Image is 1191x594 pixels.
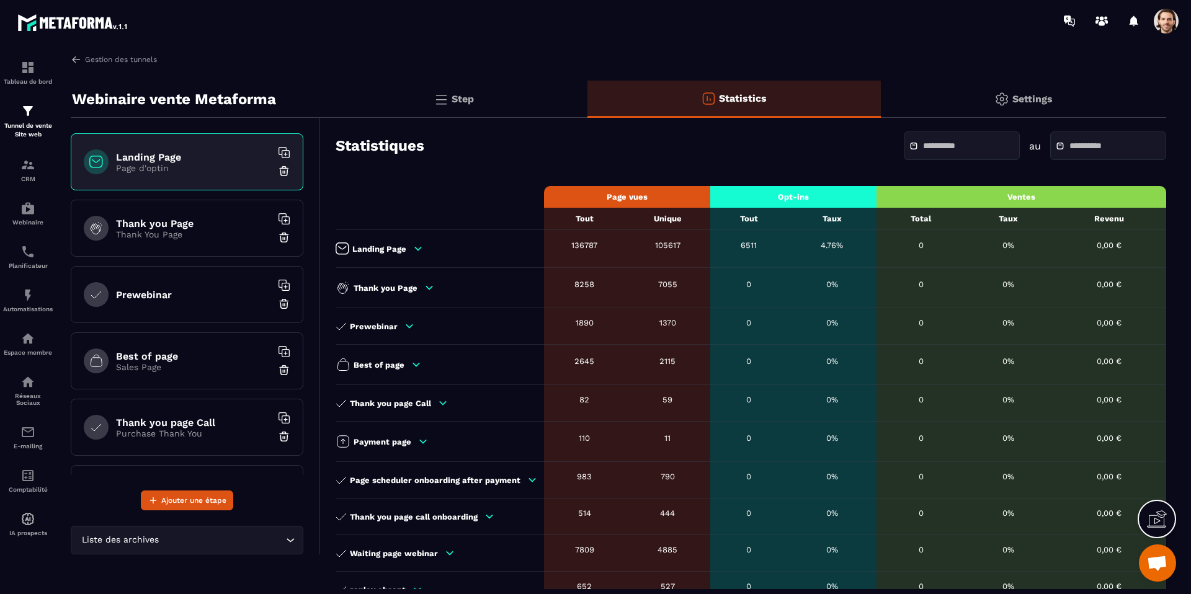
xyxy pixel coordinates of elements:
th: Taux [966,208,1052,230]
span: Ajouter une étape [161,494,226,507]
p: Thank you page call onboarding [350,512,478,521]
a: emailemailE-mailing [3,415,53,459]
div: 0,00 € [1058,433,1160,443]
div: 0,00 € [1058,280,1160,289]
div: 0,00 € [1058,582,1160,591]
img: scheduler [20,244,35,259]
p: CRM [3,175,53,182]
div: 2645 [550,357,619,366]
div: 0% [794,433,870,443]
p: Thank you Page [354,283,417,293]
a: Gestion des tunnels [71,54,157,65]
div: 0 [716,357,782,366]
p: Step [452,93,474,105]
p: Best of page [354,360,404,370]
a: formationformationTableau de bord [3,51,53,94]
th: Revenu [1051,208,1166,230]
img: automations [20,331,35,346]
div: 0,00 € [1058,545,1160,554]
div: 0% [794,357,870,366]
p: Tableau de bord [3,78,53,85]
div: 4.76% [794,241,870,250]
div: 514 [550,508,619,518]
div: 7055 [631,280,704,289]
a: schedulerschedulerPlanificateur [3,235,53,278]
h6: Prewebinar [116,289,271,301]
div: 0 [883,395,960,404]
div: 0,00 € [1058,318,1160,327]
img: trash [278,430,290,443]
div: 8258 [550,280,619,289]
div: 0 [716,508,782,518]
p: Tunnel de vente Site web [3,122,53,139]
p: Thank you page Call [350,399,431,408]
img: bars.0d591741.svg [434,92,448,107]
a: formationformationCRM [3,148,53,192]
div: 0 [883,508,960,518]
div: 0 [716,318,782,327]
div: 0% [794,318,870,327]
img: formation [20,157,35,172]
div: 790 [631,472,704,481]
img: formation [20,104,35,118]
img: trash [278,165,290,177]
th: Page vues [544,186,710,208]
p: Webinaire vente Metaforma [72,87,276,112]
p: Purchase Thank You [116,428,271,438]
a: Open chat [1139,544,1176,582]
div: 0,00 € [1058,357,1160,366]
div: 0 [883,433,960,443]
p: Page scheduler onboarding after payment [350,476,520,485]
a: formationformationTunnel de vente Site web [3,94,53,148]
div: 0 [716,395,782,404]
div: 4885 [631,545,704,554]
div: 0,00 € [1058,395,1160,404]
a: accountantaccountantComptabilité [3,459,53,502]
p: Settings [1012,93,1053,105]
img: accountant [20,468,35,483]
img: trash [278,298,290,310]
th: Ventes [877,186,1166,208]
p: Sales Page [116,362,271,372]
p: Thank You Page [116,229,271,239]
a: automationsautomationsAutomatisations [3,278,53,322]
a: social-networksocial-networkRéseaux Sociaux [3,365,53,415]
th: Tout [544,208,625,230]
div: 0% [794,582,870,591]
div: 0% [794,472,870,481]
div: 11 [631,433,704,443]
button: Ajouter une étape [141,490,233,510]
input: Search for option [161,533,283,547]
img: setting-gr.5f69749f.svg [994,92,1009,107]
p: Waiting page webinar [350,549,438,558]
div: 0% [972,280,1046,289]
p: Comptabilité [3,486,53,493]
div: 110 [550,433,619,443]
div: 0% [794,508,870,518]
img: arrow [71,54,82,65]
p: au [1029,140,1041,152]
div: 0% [972,433,1046,443]
img: formation [20,60,35,75]
div: 0 [883,545,960,554]
div: 0 [716,545,782,554]
p: Payment page [354,437,411,446]
th: Tout [710,208,788,230]
div: 0% [794,280,870,289]
div: 0 [883,357,960,366]
th: Unique [625,208,710,230]
div: 0,00 € [1058,241,1160,250]
div: 6511 [716,241,782,250]
p: Réseaux Sociaux [3,392,53,406]
h6: Best of page [116,350,271,362]
div: 0,00 € [1058,508,1160,518]
img: stats-o.f719a939.svg [701,91,716,106]
th: Taux [788,208,877,230]
div: 0 [716,280,782,289]
img: automations [20,201,35,216]
div: 652 [550,582,619,591]
div: 1370 [631,318,704,327]
div: 0 [883,280,960,289]
div: 444 [631,508,704,518]
h6: Thank you Page [116,218,271,229]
